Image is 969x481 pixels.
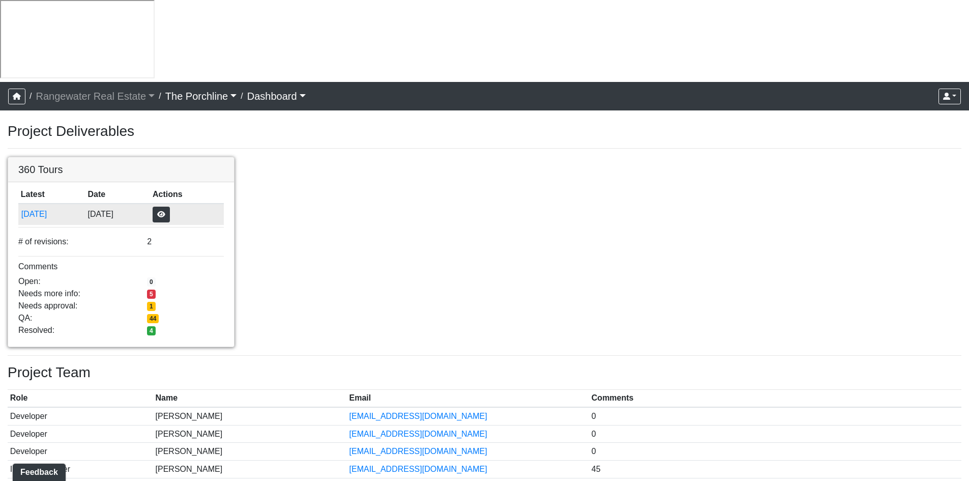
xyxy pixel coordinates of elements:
td: [PERSON_NAME] [153,460,347,478]
a: [EMAIL_ADDRESS][DOMAIN_NAME] [349,447,487,456]
td: 0 [589,425,961,443]
th: Role [8,390,153,408]
a: Rangewater Real Estate [36,86,155,106]
span: / [237,86,247,106]
button: [DATE] [21,208,83,221]
td: Developer [8,425,153,443]
span: / [155,86,165,106]
td: Interior Designer [8,460,153,478]
span: / [25,86,36,106]
th: Email [347,390,589,408]
a: The Porchline [165,86,237,106]
h3: Project Team [8,364,961,381]
td: Developer [8,407,153,425]
td: [PERSON_NAME] [153,425,347,443]
a: [EMAIL_ADDRESS][DOMAIN_NAME] [349,412,487,420]
th: Name [153,390,347,408]
a: [EMAIL_ADDRESS][DOMAIN_NAME] [349,465,487,473]
td: [PERSON_NAME] [153,407,347,425]
td: 1N9XpftJkkEiNCK7vHjT2Z [18,204,85,225]
th: Comments [589,390,961,408]
td: 0 [589,443,961,461]
iframe: Ybug feedback widget [8,461,68,481]
td: 45 [589,460,961,478]
td: Developer [8,443,153,461]
td: 0 [589,407,961,425]
a: Dashboard [247,86,306,106]
h3: Project Deliverables [8,123,961,140]
td: [PERSON_NAME] [153,443,347,461]
a: [EMAIL_ADDRESS][DOMAIN_NAME] [349,430,487,438]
